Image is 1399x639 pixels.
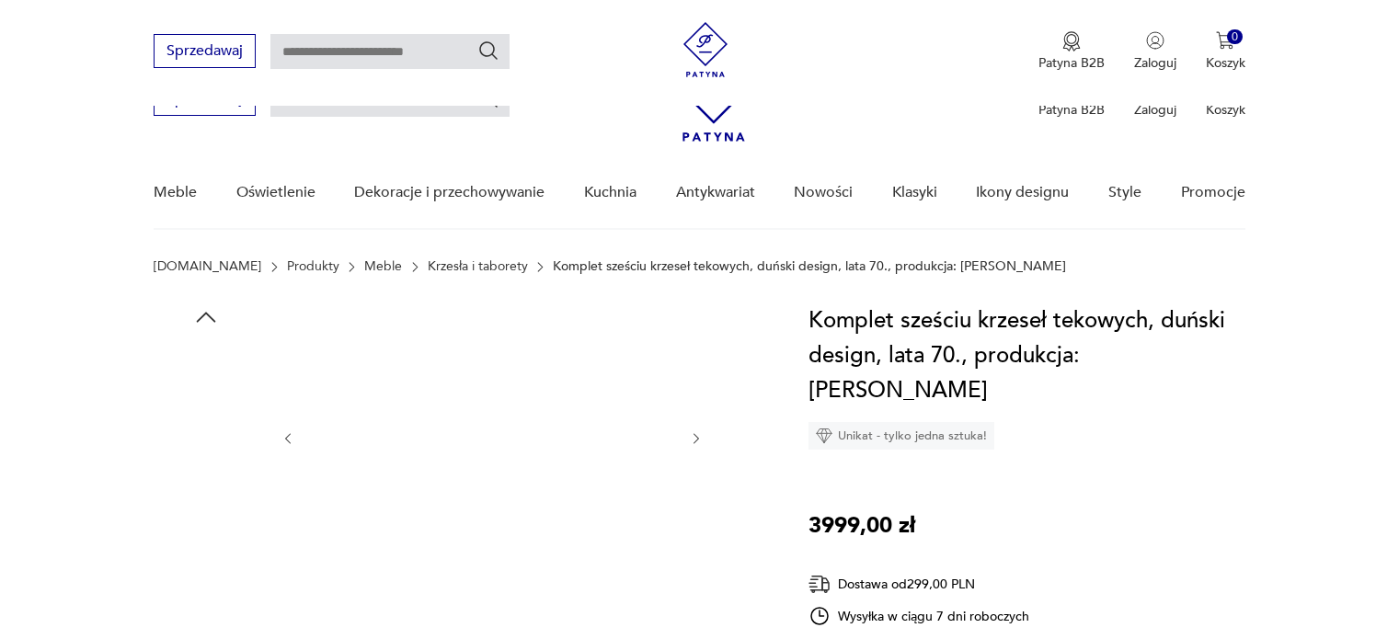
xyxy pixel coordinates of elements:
a: Meble [364,259,402,274]
a: Kuchnia [584,157,636,228]
img: Ikona diamentu [816,428,832,444]
img: Ikona dostawy [808,573,831,596]
p: Patyna B2B [1038,54,1105,72]
div: Unikat - tylko jedna sztuka! [808,422,994,450]
a: Produkty [287,259,339,274]
div: Dostawa od 299,00 PLN [808,573,1029,596]
img: Zdjęcie produktu Komplet sześciu krzeseł tekowych, duński design, lata 70., produkcja: Dania [315,303,670,570]
p: 3999,00 zł [808,508,915,543]
a: Sprzedawaj [154,46,256,59]
img: Ikona medalu [1062,31,1081,51]
a: Ikony designu [976,157,1069,228]
img: Zdjęcie produktu Komplet sześciu krzeseł tekowych, duński design, lata 70., produkcja: Dania [154,458,258,563]
p: Komplet sześciu krzeseł tekowych, duński design, lata 70., produkcja: [PERSON_NAME] [553,259,1066,274]
a: Promocje [1181,157,1245,228]
p: Patyna B2B [1038,101,1105,119]
a: Oświetlenie [236,157,315,228]
h1: Komplet sześciu krzeseł tekowych, duński design, lata 70., produkcja: [PERSON_NAME] [808,303,1245,408]
img: Zdjęcie produktu Komplet sześciu krzeseł tekowych, duński design, lata 70., produkcja: Dania [154,340,258,445]
a: Nowości [794,157,853,228]
a: Krzesła i taborety [428,259,528,274]
img: Ikona koszyka [1216,31,1234,50]
div: 0 [1227,29,1243,45]
div: Wysyłka w ciągu 7 dni roboczych [808,605,1029,627]
a: Antykwariat [676,157,755,228]
p: Koszyk [1206,54,1245,72]
p: Zaloguj [1134,54,1176,72]
a: Dekoracje i przechowywanie [354,157,545,228]
p: Koszyk [1206,101,1245,119]
button: Sprzedawaj [154,34,256,68]
button: Zaloguj [1134,31,1176,72]
p: Zaloguj [1134,101,1176,119]
button: Szukaj [477,40,499,62]
img: Ikonka użytkownika [1146,31,1164,50]
button: Patyna B2B [1038,31,1105,72]
img: Patyna - sklep z meblami i dekoracjami vintage [678,22,733,77]
a: [DOMAIN_NAME] [154,259,261,274]
a: Sprzedawaj [154,94,256,107]
a: Meble [154,157,197,228]
a: Style [1108,157,1141,228]
button: 0Koszyk [1206,31,1245,72]
a: Ikona medaluPatyna B2B [1038,31,1105,72]
a: Klasyki [892,157,937,228]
